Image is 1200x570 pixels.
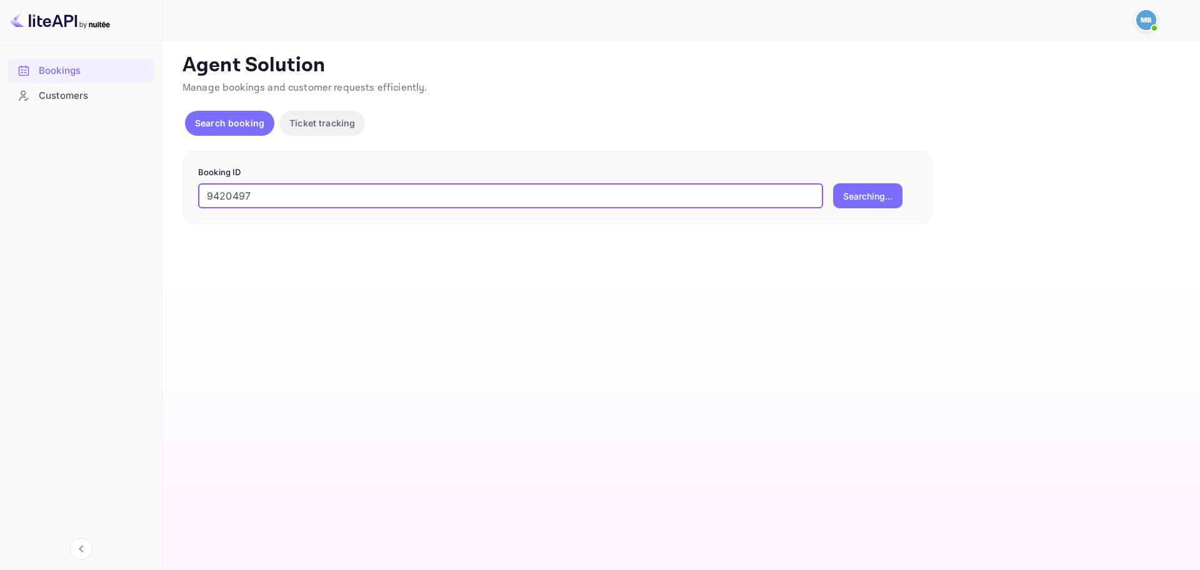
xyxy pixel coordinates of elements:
input: Enter Booking ID (e.g., 63782194) [198,183,823,208]
p: Booking ID [198,166,917,179]
a: Customers [7,84,154,107]
p: Search booking [195,116,264,130]
div: Bookings [39,64,148,78]
a: Bookings [7,59,154,82]
div: Bookings [7,59,154,83]
p: Ticket tracking [289,116,355,130]
button: Collapse navigation [70,537,92,560]
img: Mohcine Belkhir [1136,10,1156,30]
div: Customers [7,84,154,108]
img: LiteAPI logo [10,10,110,30]
p: Agent Solution [182,53,1177,78]
span: Manage bookings and customer requests efficiently. [182,81,427,94]
div: Customers [39,89,148,103]
button: Searching... [833,183,902,208]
